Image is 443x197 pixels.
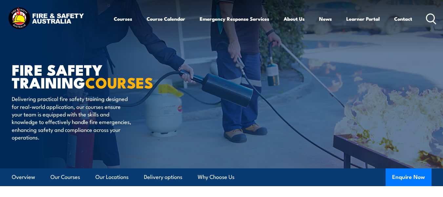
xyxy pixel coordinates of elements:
[12,95,131,141] p: Delivering practical fire safety training designed for real-world application, our courses ensure...
[50,168,80,186] a: Our Courses
[147,11,185,27] a: Course Calendar
[85,71,153,93] strong: COURSES
[346,11,380,27] a: Learner Portal
[284,11,305,27] a: About Us
[12,63,174,88] h1: FIRE SAFETY TRAINING
[12,168,35,186] a: Overview
[319,11,332,27] a: News
[394,11,412,27] a: Contact
[386,168,432,186] button: Enquire Now
[95,168,129,186] a: Our Locations
[198,168,234,186] a: Why Choose Us
[144,168,182,186] a: Delivery options
[200,11,269,27] a: Emergency Response Services
[114,11,132,27] a: Courses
